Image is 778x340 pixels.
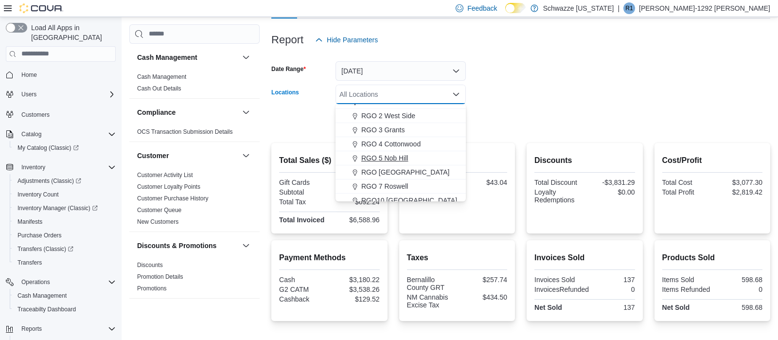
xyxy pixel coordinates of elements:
[14,202,116,214] span: Inventory Manager (Classic)
[10,215,120,229] button: Manifests
[331,295,379,303] div: $129.52
[137,53,197,62] h3: Cash Management
[18,259,42,267] span: Transfers
[407,293,455,309] div: NM Cannabis Excise Tax
[459,293,507,301] div: $434.50
[543,2,614,14] p: Schwazze [US_STATE]
[714,179,762,186] div: $3,077.30
[10,201,120,215] a: Inventory Manager (Classic)
[361,167,450,177] span: RGO [GEOGRAPHIC_DATA]
[18,276,54,288] button: Operations
[137,107,176,117] h3: Compliance
[459,179,507,186] div: $43.04
[18,161,116,173] span: Inventory
[10,242,120,256] a: Transfers (Classic)
[14,216,116,228] span: Manifests
[336,123,466,137] button: RGO 3 Grants
[137,151,238,161] button: Customer
[137,85,181,92] span: Cash Out Details
[2,107,120,121] button: Customers
[2,161,120,174] button: Inventory
[534,252,635,264] h2: Invoices Sold
[14,189,63,200] a: Inventory Count
[14,304,80,315] a: Traceabilty Dashboard
[534,276,583,284] div: Invoices Sold
[2,88,120,101] button: Users
[279,198,327,206] div: Total Tax
[714,276,762,284] div: 598.68
[327,35,378,45] span: Hide Parameters
[279,216,324,224] strong: Total Invoiced
[14,257,116,268] span: Transfers
[331,286,379,293] div: $3,538.26
[137,241,216,251] h3: Discounts & Promotions
[279,155,379,166] h2: Total Sales ($)
[639,2,770,14] p: [PERSON_NAME]-1292 [PERSON_NAME]
[18,292,67,300] span: Cash Management
[625,2,633,14] span: R1
[14,230,66,241] a: Purchase Orders
[14,304,116,315] span: Traceabilty Dashboard
[137,285,167,292] a: Promotions
[137,195,209,202] a: Customer Purchase History
[18,89,116,100] span: Users
[21,130,41,138] span: Catalog
[361,139,421,149] span: RGO 4 Cottonwood
[137,285,167,292] span: Promotions
[14,257,46,268] a: Transfers
[279,188,327,196] div: Subtotal
[407,252,507,264] h2: Taxes
[18,323,116,335] span: Reports
[452,90,460,98] button: Close list of options
[18,144,79,152] span: My Catalog (Classic)
[21,111,50,119] span: Customers
[279,295,327,303] div: Cashback
[331,198,379,206] div: $692.24
[331,276,379,284] div: $3,180.22
[714,188,762,196] div: $2,819.42
[279,252,379,264] h2: Payment Methods
[18,177,81,185] span: Adjustments (Classic)
[240,52,252,63] button: Cash Management
[505,13,506,14] span: Dark Mode
[459,276,507,284] div: $257.74
[662,286,710,293] div: Items Refunded
[18,232,62,239] span: Purchase Orders
[137,183,200,190] a: Customer Loyalty Points
[18,128,45,140] button: Catalog
[18,276,116,288] span: Operations
[137,107,238,117] button: Compliance
[336,194,466,208] button: RGO10 [GEOGRAPHIC_DATA]
[361,111,415,121] span: RGO 2 West Side
[331,188,379,196] div: $5,896.72
[331,179,379,186] div: $0.00
[18,245,73,253] span: Transfers (Classic)
[137,206,181,214] span: Customer Queue
[336,179,466,194] button: RGO 7 Roswell
[586,304,635,311] div: 137
[18,204,98,212] span: Inventory Manager (Classic)
[137,73,186,81] span: Cash Management
[18,69,116,81] span: Home
[14,202,102,214] a: Inventory Manager (Classic)
[14,290,116,302] span: Cash Management
[586,188,635,196] div: $0.00
[662,304,690,311] strong: Net Sold
[10,141,120,155] a: My Catalog (Classic)
[137,218,178,225] a: New Customers
[361,196,457,205] span: RGO10 [GEOGRAPHIC_DATA]
[336,61,466,81] button: [DATE]
[714,286,762,293] div: 0
[18,128,116,140] span: Catalog
[137,207,181,214] a: Customer Queue
[137,262,163,268] a: Discounts
[662,276,710,284] div: Items Sold
[534,179,583,186] div: Total Discount
[714,304,762,311] div: 598.68
[14,216,46,228] a: Manifests
[14,175,116,187] span: Adjustments (Classic)
[18,108,116,120] span: Customers
[662,179,710,186] div: Total Cost
[129,71,260,98] div: Cash Management
[137,171,193,179] span: Customer Activity List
